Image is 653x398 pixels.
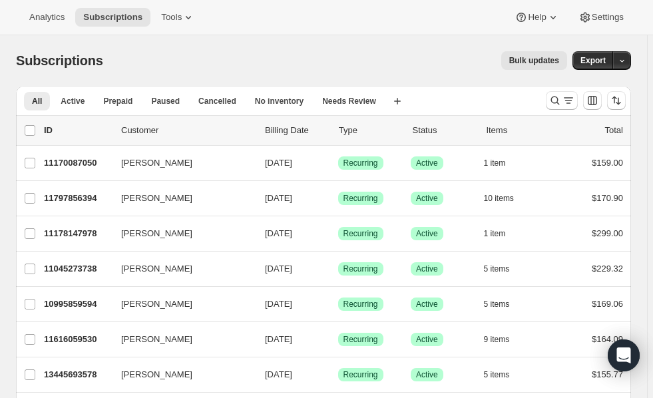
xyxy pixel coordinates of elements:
[44,298,110,311] p: 10995859594
[484,193,514,204] span: 10 items
[265,158,292,168] span: [DATE]
[44,227,110,240] p: 11178147978
[121,368,192,381] span: [PERSON_NAME]
[121,156,192,170] span: [PERSON_NAME]
[416,158,438,168] span: Active
[570,8,632,27] button: Settings
[416,334,438,345] span: Active
[44,330,623,349] div: 11616059530[PERSON_NAME][DATE]SuccessRecurringSuccessActive9 items$164.09
[29,12,65,23] span: Analytics
[113,188,246,209] button: [PERSON_NAME]
[75,8,150,27] button: Subscriptions
[343,299,378,309] span: Recurring
[416,193,438,204] span: Active
[113,223,246,244] button: [PERSON_NAME]
[153,8,203,27] button: Tools
[592,158,623,168] span: $159.00
[343,369,378,380] span: Recurring
[528,12,546,23] span: Help
[265,334,292,344] span: [DATE]
[113,329,246,350] button: [PERSON_NAME]
[592,334,623,344] span: $164.09
[265,228,292,238] span: [DATE]
[121,124,254,137] p: Customer
[343,334,378,345] span: Recurring
[21,8,73,27] button: Analytics
[484,334,510,345] span: 9 items
[61,96,85,106] span: Active
[416,264,438,274] span: Active
[343,264,378,274] span: Recurring
[265,264,292,274] span: [DATE]
[501,51,567,70] button: Bulk updates
[484,154,521,172] button: 1 item
[113,258,246,280] button: [PERSON_NAME]
[44,154,623,172] div: 11170087050[PERSON_NAME][DATE]SuccessRecurringSuccessActive1 item$159.00
[339,124,402,137] div: Type
[44,224,623,243] div: 11178147978[PERSON_NAME][DATE]SuccessRecurringSuccessActive1 item$299.00
[44,365,623,384] div: 13445693578[PERSON_NAME][DATE]SuccessRecurringSuccessActive5 items$155.77
[484,189,529,208] button: 10 items
[343,228,378,239] span: Recurring
[121,227,192,240] span: [PERSON_NAME]
[583,91,602,110] button: Customize table column order and visibility
[121,192,192,205] span: [PERSON_NAME]
[83,12,142,23] span: Subscriptions
[44,260,623,278] div: 11045273738[PERSON_NAME][DATE]SuccessRecurringSuccessActive5 items$229.32
[265,299,292,309] span: [DATE]
[265,124,328,137] p: Billing Date
[484,224,521,243] button: 1 item
[198,96,236,106] span: Cancelled
[592,12,624,23] span: Settings
[16,53,103,68] span: Subscriptions
[265,193,292,203] span: [DATE]
[605,124,623,137] p: Total
[121,262,192,276] span: [PERSON_NAME]
[44,124,623,137] div: IDCustomerBilling DateTypeStatusItemsTotal
[507,8,567,27] button: Help
[44,124,110,137] p: ID
[486,124,549,137] div: Items
[580,55,606,66] span: Export
[484,264,510,274] span: 5 items
[113,152,246,174] button: [PERSON_NAME]
[509,55,559,66] span: Bulk updates
[546,91,578,110] button: Search and filter results
[387,92,408,110] button: Create new view
[343,158,378,168] span: Recurring
[44,333,110,346] p: 11616059530
[265,369,292,379] span: [DATE]
[484,330,525,349] button: 9 items
[416,228,438,239] span: Active
[484,369,510,380] span: 5 items
[121,298,192,311] span: [PERSON_NAME]
[592,228,623,238] span: $299.00
[44,368,110,381] p: 13445693578
[572,51,614,70] button: Export
[416,299,438,309] span: Active
[484,365,525,384] button: 5 items
[484,228,506,239] span: 1 item
[113,364,246,385] button: [PERSON_NAME]
[44,189,623,208] div: 11797856394[PERSON_NAME][DATE]SuccessRecurringSuccessActive10 items$170.90
[151,96,180,106] span: Paused
[607,91,626,110] button: Sort the results
[592,193,623,203] span: $170.90
[592,299,623,309] span: $169.06
[322,96,376,106] span: Needs Review
[608,339,640,371] div: Open Intercom Messenger
[121,333,192,346] span: [PERSON_NAME]
[413,124,476,137] p: Status
[161,12,182,23] span: Tools
[44,192,110,205] p: 11797856394
[32,96,42,106] span: All
[113,294,246,315] button: [PERSON_NAME]
[44,295,623,313] div: 10995859594[PERSON_NAME][DATE]SuccessRecurringSuccessActive5 items$169.06
[343,193,378,204] span: Recurring
[592,369,623,379] span: $155.77
[484,260,525,278] button: 5 items
[44,156,110,170] p: 11170087050
[484,295,525,313] button: 5 items
[484,299,510,309] span: 5 items
[44,262,110,276] p: 11045273738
